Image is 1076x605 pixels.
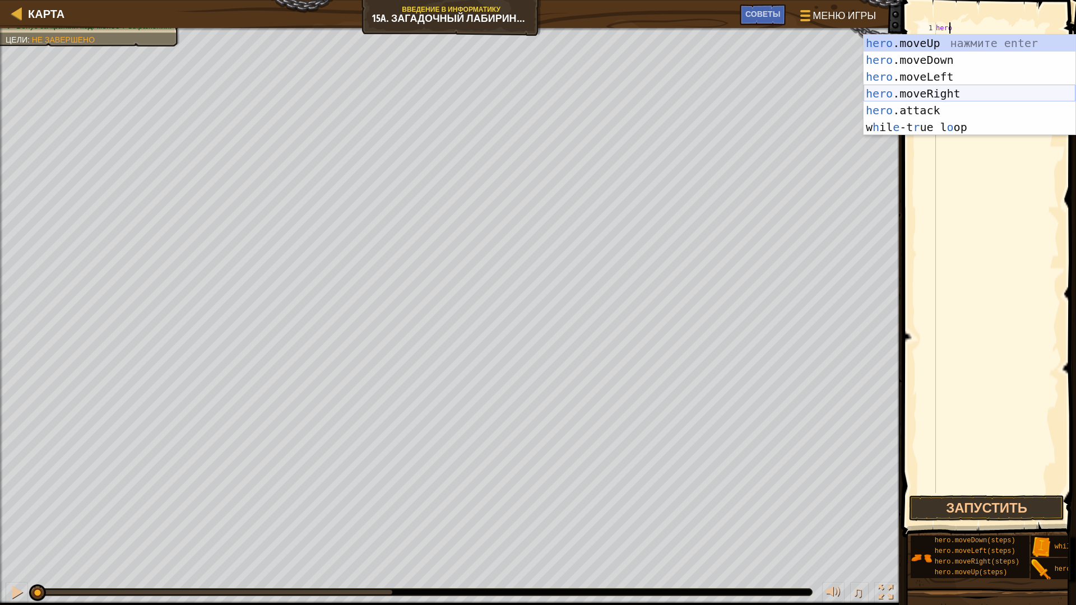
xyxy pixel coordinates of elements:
[874,582,897,605] button: Переключить полноэкранный режим
[791,4,883,31] button: Меню игры
[852,584,864,601] span: ♫
[935,547,1015,555] span: hero.moveLeft(steps)
[935,569,1008,576] span: hero.moveUp(steps)
[32,35,95,44] span: Не завершено
[813,8,876,23] span: Меню игры
[918,34,936,45] div: 2
[745,8,780,19] span: Советы
[22,6,64,21] a: Карта
[909,495,1064,521] button: Запустить
[911,547,932,569] img: portrait.png
[935,537,1015,544] span: hero.moveDown(steps)
[850,582,869,605] button: ♫
[6,35,27,44] span: Цели
[27,35,32,44] span: :
[1031,559,1052,580] img: portrait.png
[822,582,845,605] button: Регулировать громкость
[918,22,936,34] div: 1
[935,558,1019,566] span: hero.moveRight(steps)
[1031,537,1052,558] img: portrait.png
[6,582,28,605] button: Ctrl + P: Pause
[28,6,64,21] span: Карта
